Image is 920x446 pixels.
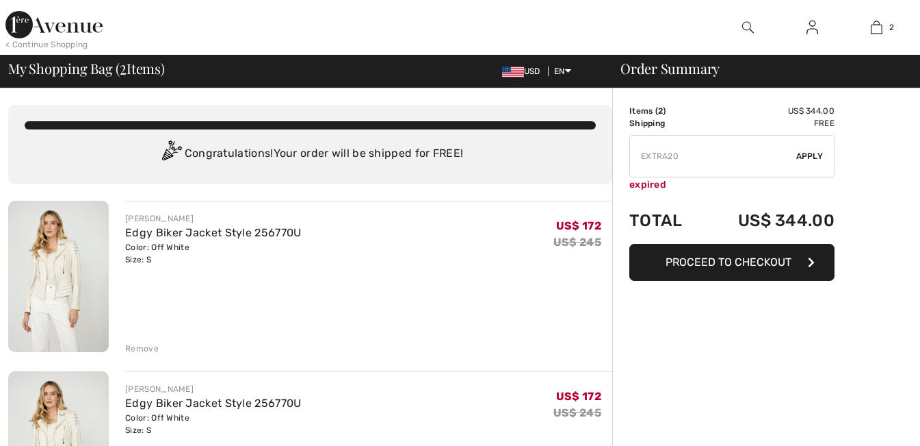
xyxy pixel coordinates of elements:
td: Items ( ) [629,105,702,117]
a: Edgy Biker Jacket Style 256770U [125,397,301,410]
button: Proceed to Checkout [629,244,834,281]
img: search the website [742,19,754,36]
span: EN [554,66,571,76]
div: [PERSON_NAME] [125,383,301,395]
span: US$ 172 [556,390,601,403]
span: 2 [658,106,663,116]
img: Edgy Biker Jacket Style 256770U [8,201,109,352]
span: Proceed to Checkout [666,256,791,269]
img: Congratulation2.svg [157,140,185,168]
span: 2 [889,21,894,34]
img: US Dollar [502,66,524,77]
img: My Bag [871,19,882,36]
a: 2 [845,19,908,36]
s: US$ 245 [553,406,601,419]
img: My Info [806,19,818,36]
span: My Shopping Bag ( Items) [8,62,165,75]
span: USD [502,66,546,76]
s: US$ 245 [553,236,601,249]
img: 1ère Avenue [5,11,103,38]
td: Free [702,117,834,129]
span: 2 [120,58,127,76]
div: expired [629,177,834,192]
div: Order Summary [604,62,912,75]
div: < Continue Shopping [5,38,88,51]
span: US$ 172 [556,219,601,232]
div: Remove [125,343,159,355]
span: Apply [796,150,824,162]
a: Sign In [796,19,829,36]
div: Color: Off White Size: S [125,241,301,266]
td: Shipping [629,117,702,129]
td: Total [629,197,702,244]
div: Color: Off White Size: S [125,412,301,436]
div: Congratulations! Your order will be shipped for FREE! [25,140,596,168]
a: Edgy Biker Jacket Style 256770U [125,226,301,239]
input: Promo code [630,136,796,177]
td: US$ 344.00 [702,197,834,244]
div: [PERSON_NAME] [125,212,301,225]
td: US$ 344.00 [702,105,834,117]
